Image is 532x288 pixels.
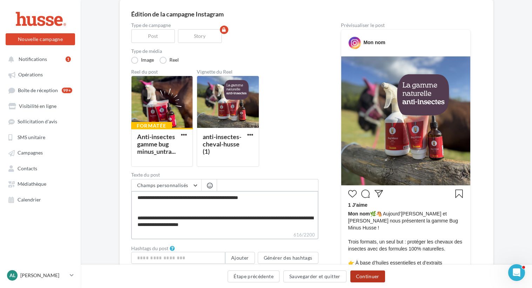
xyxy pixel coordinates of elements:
button: Continuer [350,270,385,282]
label: Type de média [131,49,318,54]
div: 99+ [62,88,72,93]
span: Mon nom [348,211,370,217]
svg: J’aime [348,190,357,198]
svg: Partager la publication [375,190,383,198]
a: Visibilité en ligne [4,100,76,112]
span: Contacts [18,165,37,171]
a: Opérations [4,68,76,81]
div: Édition de la campagne Instagram [131,11,482,17]
button: Sauvegarder et quitter [283,270,346,282]
button: Nouvelle campagne [6,33,75,45]
a: Contacts [4,162,76,174]
div: anti-insectes-cheval-husse (1) [203,133,241,155]
div: Formatée [131,122,172,130]
span: Médiathèque [18,181,46,187]
a: Sollicitation d'avis [4,115,76,128]
div: Vignette du Reel [197,69,259,74]
span: Sollicitation d'avis [18,119,57,125]
div: Mon nom [363,39,385,46]
a: Calendrier [4,193,76,206]
span: Al [9,272,15,279]
div: Reel du post [131,69,193,74]
button: Étape précédente [228,270,280,282]
svg: Enregistrer [455,190,463,198]
span: Visibilité en ligne [19,103,56,109]
svg: Commenter [361,190,370,198]
div: 1 J’aime [348,201,463,210]
div: Appuyer sur entrée pour ajouter plusieurs hashtags [131,264,318,270]
label: Texte du post [131,172,318,177]
label: Reel [160,57,179,64]
label: 616/2200 [131,231,318,239]
label: Type de campagne [131,23,318,28]
a: Boîte de réception99+ [4,84,76,97]
a: Al [PERSON_NAME] [6,269,75,282]
div: 1 [66,56,71,62]
label: Image [131,57,154,64]
span: Calendrier [18,197,41,203]
p: [PERSON_NAME] [20,272,67,279]
a: Campagnes [4,146,76,159]
a: SMS unitaire [4,131,76,143]
span: SMS unitaire [18,134,45,140]
button: Notifications 1 [4,53,74,65]
div: Prévisualiser le post [341,23,471,28]
iframe: Intercom live chat [508,264,525,281]
button: Générer des hashtags [258,252,318,264]
span: Boîte de réception [18,87,58,93]
label: Hashtags du post [131,246,168,251]
span: Campagnes [18,150,43,156]
button: Champs personnalisés [132,179,201,191]
span: Champs personnalisés [137,182,188,188]
button: Ajouter [225,252,255,264]
div: Anti-insectes gamme bug minus_untra... [137,133,176,155]
span: Notifications [19,56,47,62]
span: Opérations [18,72,43,78]
a: Médiathèque [4,177,76,190]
